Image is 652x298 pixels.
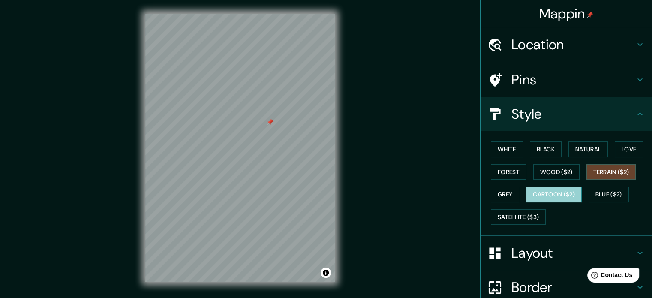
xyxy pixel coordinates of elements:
button: Satellite ($3) [491,209,546,225]
h4: Layout [511,244,635,262]
h4: Style [511,105,635,123]
h4: Border [511,279,635,296]
button: Forest [491,164,526,180]
button: Black [530,141,562,157]
button: Blue ($2) [589,187,629,202]
h4: Mappin [539,5,594,22]
h4: Pins [511,71,635,88]
button: Terrain ($2) [586,164,636,180]
button: White [491,141,523,157]
button: Wood ($2) [533,164,580,180]
div: Style [481,97,652,131]
iframe: Help widget launcher [576,265,643,289]
button: Cartoon ($2) [526,187,582,202]
img: pin-icon.png [586,12,593,18]
div: Layout [481,236,652,270]
div: Location [481,27,652,62]
button: Grey [491,187,519,202]
canvas: Map [145,14,335,282]
button: Toggle attribution [321,268,331,278]
div: Pins [481,63,652,97]
button: Natural [568,141,608,157]
button: Love [615,141,643,157]
h4: Location [511,36,635,53]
